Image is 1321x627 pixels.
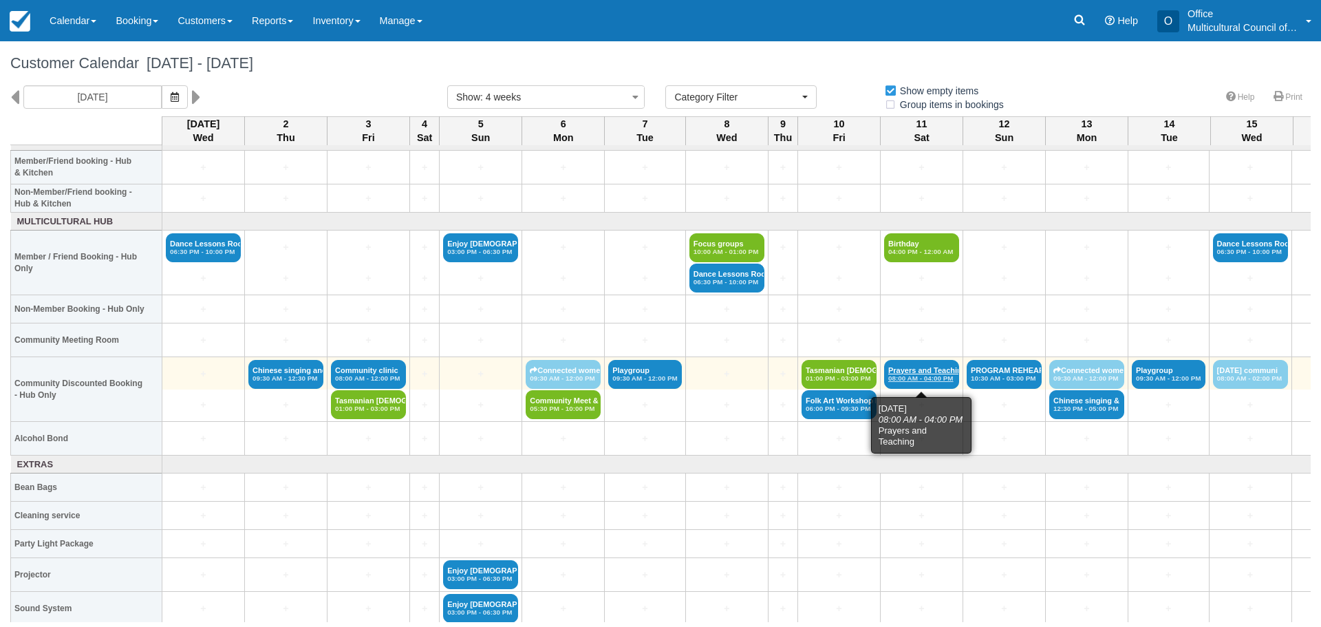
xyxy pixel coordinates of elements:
a: + [414,367,436,381]
th: Member / Friend Booking - Hub Only [11,231,162,295]
a: + [1049,432,1124,446]
a: + [1132,398,1205,412]
a: + [414,568,436,582]
a: Tasmanian [DEMOGRAPHIC_DATA] Ass01:00 PM - 03:00 PM [802,360,877,389]
a: + [1049,480,1124,495]
span: Show [456,92,480,103]
a: + [1213,302,1288,317]
em: 08:00 AM - 02:00 PM [1217,374,1284,383]
th: Member/Friend booking - Hub & Kitchen [11,151,162,184]
em: 09:30 AM - 12:00 PM [1053,374,1120,383]
th: 4 Sat [410,116,440,145]
a: + [884,568,959,582]
a: + [689,509,764,523]
i: Help [1105,16,1115,25]
a: + [884,160,959,175]
a: + [802,160,877,175]
a: + [414,302,436,317]
th: 3 Fri [327,116,410,145]
th: 15 Wed [1211,116,1293,145]
a: + [772,160,794,175]
a: + [608,240,682,255]
a: + [331,602,406,616]
a: + [1132,271,1205,286]
a: Print [1265,87,1311,107]
a: + [526,568,601,582]
a: + [443,432,518,446]
img: checkfront-main-nav-mini-logo.png [10,11,30,32]
p: Office [1188,7,1298,21]
a: + [166,302,241,317]
a: + [166,333,241,348]
a: + [1132,602,1205,616]
a: + [331,271,406,286]
a: + [689,568,764,582]
a: + [967,602,1042,616]
a: + [331,537,406,551]
a: + [1132,302,1205,317]
a: + [166,480,241,495]
th: 8 Wed [685,116,768,145]
em: 09:30 AM - 12:00 PM [612,374,678,383]
a: + [1213,160,1288,175]
span: Category Filter [674,90,799,104]
a: + [608,302,682,317]
a: + [772,240,794,255]
span: Group items in bookings [884,99,1015,109]
a: + [1049,568,1124,582]
th: 5 Sun [440,116,522,145]
div: O [1157,10,1179,32]
a: + [608,568,682,582]
a: + [331,240,406,255]
a: + [331,432,406,446]
a: Enjoy [DEMOGRAPHIC_DATA] North s03:00 PM - 06:30 PM [443,594,518,623]
a: + [772,537,794,551]
a: + [248,160,323,175]
a: + [526,333,601,348]
a: + [967,240,1042,255]
a: + [166,160,241,175]
a: + [248,537,323,551]
a: + [967,480,1042,495]
a: + [1213,432,1288,446]
em: 06:30 PM - 10:00 PM [1217,248,1284,256]
a: + [1213,537,1288,551]
em: 03:00 PM - 06:30 PM [447,248,514,256]
a: + [414,480,436,495]
a: + [772,509,794,523]
a: + [526,240,601,255]
em: 10:00 AM - 01:00 PM [694,248,760,256]
a: Connected women09:30 AM - 12:00 PM [526,360,601,389]
em: 03:00 PM - 06:30 PM [447,575,514,583]
a: + [802,602,877,616]
a: + [414,537,436,551]
a: + [802,333,877,348]
a: + [689,367,764,381]
a: + [772,302,794,317]
a: + [248,271,323,286]
a: + [689,480,764,495]
a: + [1049,191,1124,206]
a: + [772,602,794,616]
a: + [608,271,682,286]
a: Community clinic08:00 AM - 12:00 PM [331,360,406,389]
a: + [248,333,323,348]
th: Cleaning service [11,502,162,530]
th: Alcohol Bond [11,422,162,456]
th: 11 Sat [881,116,963,145]
a: Prayers and Teaching08:00 AM - 04:00 PM [884,360,959,389]
em: 12:30 PM - 05:00 PM [1053,405,1120,413]
a: + [443,398,518,412]
a: [DATE] communi08:00 AM - 02:00 PM [1213,360,1288,389]
a: + [967,432,1042,446]
a: + [1049,602,1124,616]
a: + [884,398,959,412]
a: + [526,432,601,446]
a: + [443,480,518,495]
em: 03:00 PM - 06:30 PM [447,608,514,617]
a: + [884,333,959,348]
a: + [689,191,764,206]
th: [DATE] Wed [162,116,245,145]
a: + [248,509,323,523]
th: Community Discounted Booking - Hub Only [11,357,162,422]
